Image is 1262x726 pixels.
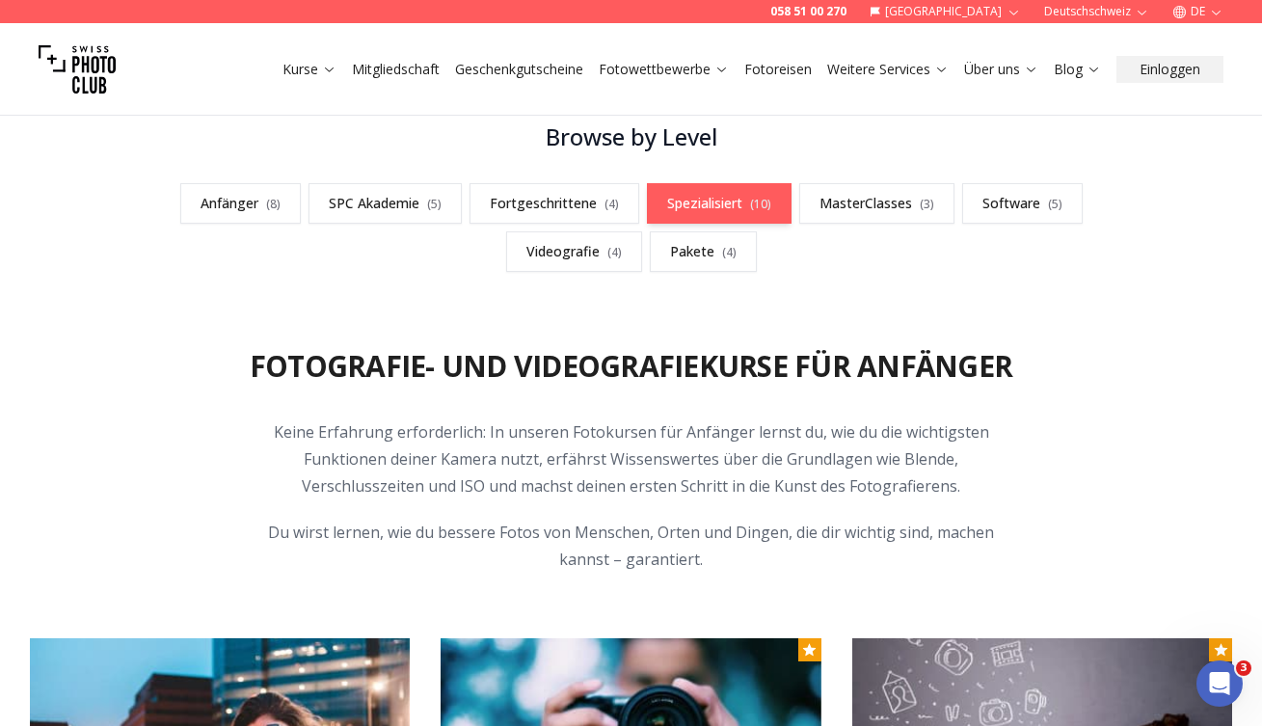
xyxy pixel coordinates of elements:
p: Du wirst lernen, wie du bessere Fotos von Menschen, Orten und Dingen, die dir wichtig sind, mache... [261,519,1002,573]
button: Weitere Services [819,56,956,83]
button: Fotoreisen [737,56,819,83]
a: Kurse [282,60,336,79]
p: Keine Erfahrung erforderlich: In unseren Fotokursen für Anfänger lernst du, wie du die wichtigste... [261,418,1002,499]
h2: Fotografie- und Videografiekurse für Anfänger [250,349,1012,384]
a: Über uns [964,60,1038,79]
img: Swiss photo club [39,31,116,108]
button: Einloggen [1116,56,1223,83]
button: Kurse [275,56,344,83]
span: ( 4 ) [722,244,737,260]
a: Videografie(4) [506,231,642,272]
a: Fotowettbewerbe [599,60,729,79]
span: ( 5 ) [1048,196,1062,212]
span: ( 4 ) [604,196,619,212]
a: SPC Akademie(5) [309,183,462,224]
a: Blog [1054,60,1101,79]
span: ( 5 ) [427,196,442,212]
button: Mitgliedschaft [344,56,447,83]
button: Über uns [956,56,1046,83]
span: ( 8 ) [266,196,281,212]
a: Anfänger(8) [180,183,301,224]
button: Geschenkgutscheine [447,56,591,83]
a: Geschenkgutscheine [455,60,583,79]
a: Fortgeschrittene(4) [470,183,639,224]
button: Fotowettbewerbe [591,56,737,83]
button: Blog [1046,56,1109,83]
iframe: Intercom live chat [1196,660,1243,707]
a: Fotoreisen [744,60,812,79]
a: Pakete(4) [650,231,757,272]
span: ( 10 ) [750,196,771,212]
h3: Browse by Level [153,121,1110,152]
a: 058 51 00 270 [770,4,846,19]
a: Software(5) [962,183,1083,224]
a: Mitgliedschaft [352,60,440,79]
a: MasterClasses(3) [799,183,954,224]
a: Spezialisiert(10) [647,183,792,224]
span: 3 [1236,660,1251,676]
a: Weitere Services [827,60,949,79]
span: ( 4 ) [607,244,622,260]
span: ( 3 ) [920,196,934,212]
